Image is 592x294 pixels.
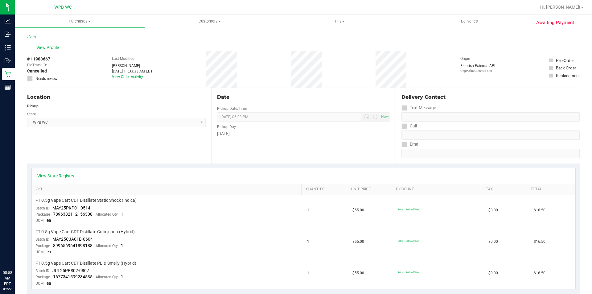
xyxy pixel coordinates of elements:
a: SKU [36,187,299,192]
span: $16.50 [534,207,545,213]
input: Format: (999) 999-9999 [401,112,580,122]
div: Pre-Order [556,57,574,64]
label: Last Modified [112,56,134,61]
div: Back Order [556,65,576,71]
label: Store [27,111,36,117]
a: Tills [274,15,404,28]
span: 1677341599234535 [53,274,92,279]
span: Allocated Qty [96,275,118,279]
span: FT 0.5g Vape Cart CDT Distillate Static Shock (Indica) [35,197,137,203]
a: Back [27,35,36,39]
span: $55.00 [352,239,364,245]
span: 70cdt: 70% off line [398,239,419,242]
span: Deliveries [453,19,486,24]
span: $16.50 [534,239,545,245]
div: [DATE] 11:33:33 AM EDT [112,68,153,74]
a: Deliveries [405,15,534,28]
a: Unit Price [351,187,389,192]
span: Allocated Qty [96,212,118,217]
span: $0.00 [488,270,498,276]
span: $0.00 [488,207,498,213]
label: Origin [460,56,470,61]
span: BioTrack ID: [27,62,47,68]
span: Purchases [15,19,145,24]
inline-svg: Retail [5,71,11,77]
span: - [48,62,49,68]
span: WPB WC [54,5,72,10]
label: Email [401,140,420,149]
span: ea [47,281,51,286]
span: 1 [307,239,309,245]
p: Original ID: 326401426 [460,68,495,73]
span: Package [35,212,50,217]
inline-svg: Analytics [5,18,11,24]
a: Total [531,187,568,192]
inline-svg: Inventory [5,44,11,51]
span: Tills [275,19,404,24]
div: [PERSON_NAME] [112,63,153,68]
label: Call [401,122,417,130]
div: Replacement [556,72,580,79]
a: Purchases [15,15,145,28]
span: $0.00 [488,239,498,245]
span: JUL25PBS02-0807 [52,268,89,273]
span: UOM [35,218,43,223]
inline-svg: Outbound [5,58,11,64]
span: Package [35,275,50,279]
div: Flourish External API [460,63,495,73]
span: View Profile [36,44,61,51]
input: Format: (999) 999-9999 [401,130,580,140]
span: UOM [35,250,43,254]
span: 70cdt: 70% off line [398,271,419,274]
span: 1 [307,207,309,213]
div: [DATE] [217,130,390,137]
span: 1 [307,270,309,276]
span: FT 0.5g Vape Cart CDT Distillate PB & Smelly (Hybrid) [35,260,136,266]
a: View Order Activity [112,75,143,79]
span: 1 [121,212,123,217]
a: Customers [145,15,274,28]
a: View State Registry [37,173,74,179]
label: Pickup Day [217,124,236,130]
div: Location [27,93,206,101]
span: 70cdt: 70% off line [398,208,419,211]
span: Needs review [35,76,57,81]
span: Allocated Qty [96,244,118,248]
span: 8996569641898188 [53,243,92,248]
span: 1 [121,243,123,248]
p: 09/22 [3,287,12,291]
span: # 11983667 [27,56,50,62]
label: Text Message [401,103,436,112]
span: 1 [121,274,123,279]
strong: Pickup [27,104,39,108]
span: $16.50 [534,270,545,276]
span: $55.00 [352,207,364,213]
span: UOM [35,281,43,286]
div: Delivery Contact [401,93,580,101]
inline-svg: Inbound [5,31,11,37]
span: ea [47,218,51,223]
span: MAY25CJA01B-0604 [52,237,93,242]
span: Batch ID [35,206,49,210]
span: FT 0.5g Vape Cart CDT Distillate Colliejuana (Hybrid) [35,229,135,235]
span: Package [35,244,50,248]
a: Tax [486,187,524,192]
label: Pickup Date/Time [217,106,247,111]
span: Batch ID [35,237,49,242]
span: MAY25PKP01-0514 [52,205,90,210]
span: 7896382112156308 [53,212,92,217]
inline-svg: Reports [5,84,11,90]
p: 08:58 AM EDT [3,270,12,287]
a: Discount [396,187,479,192]
span: Customers [145,19,274,24]
span: Batch ID [35,269,49,273]
span: Hi, [PERSON_NAME]! [540,5,580,10]
span: Cancelled [27,68,47,74]
span: Awaiting Payment [536,19,574,26]
span: $55.00 [352,270,364,276]
span: ea [47,249,51,254]
div: Date [217,93,390,101]
iframe: Resource center [6,245,25,263]
a: Quantity [306,187,344,192]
